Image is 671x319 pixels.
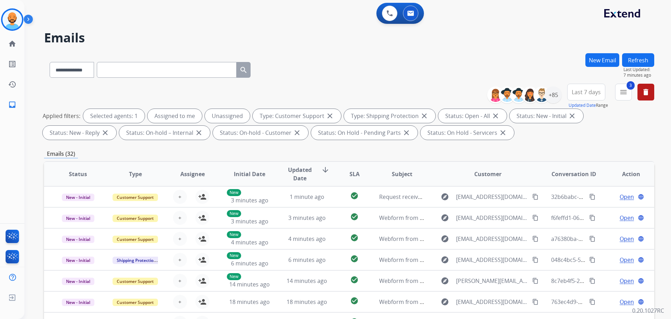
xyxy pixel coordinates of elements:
mat-icon: explore [441,298,449,306]
mat-icon: content_copy [589,299,596,305]
button: New Email [585,53,619,67]
mat-icon: language [638,236,644,242]
mat-icon: arrow_downward [321,166,330,174]
span: + [178,235,181,243]
span: 3 minutes ago [231,196,268,204]
div: Unassigned [205,109,250,123]
span: 3 minutes ago [288,214,326,222]
span: [EMAIL_ADDRESS][DOMAIN_NAME] [456,214,528,222]
span: New - Initial [62,215,94,222]
mat-icon: content_copy [532,215,539,221]
mat-icon: language [638,215,644,221]
button: + [173,232,187,246]
span: Customer Support [113,194,158,201]
span: 3 minutes ago [231,217,268,225]
mat-icon: menu [619,88,628,96]
mat-icon: explore [441,235,449,243]
mat-icon: explore [441,256,449,264]
span: 048c4bc5-5c45-4aa0-8f66-448b5c9f45ab [551,256,656,264]
mat-icon: close [491,112,500,120]
span: SLA [349,170,360,178]
span: a76380ba-5a41-47a3-a8c8-20ae8af4919a [551,235,657,243]
span: 6 minutes ago [231,259,268,267]
mat-icon: person_add [198,256,207,264]
span: New - Initial [62,299,94,306]
button: + [173,190,187,204]
mat-icon: home [8,40,16,48]
mat-icon: close [568,112,576,120]
p: New [227,231,241,238]
mat-icon: inbox [8,100,16,109]
div: Status: New - Initial [510,109,583,123]
mat-icon: close [326,112,334,120]
mat-icon: search [239,66,248,74]
span: Webform from [EMAIL_ADDRESS][DOMAIN_NAME] on [DATE] [379,256,537,264]
span: New - Initial [62,194,94,201]
img: avatar [2,10,22,29]
span: Initial Date [234,170,265,178]
span: Webform from [PERSON_NAME][EMAIL_ADDRESS][DOMAIN_NAME] on [DATE] [379,277,581,285]
mat-icon: history [8,80,16,89]
span: f6feffd1-064b-47a5-aaaf-11927f77e842 [551,214,651,222]
mat-icon: check_circle [350,213,359,221]
span: 7 minutes ago [623,72,654,78]
mat-icon: delete [642,88,650,96]
span: 763ec4d9-db02-44ab-b21a-b01839432735 [551,298,661,306]
span: Type [129,170,142,178]
span: 3 [627,81,635,90]
span: Last Updated: [623,67,654,72]
p: New [227,252,241,259]
span: Request received] Resolve the issue and log your decision. ͏‌ ͏‌ ͏‌ ͏‌ ͏‌ ͏‌ ͏‌ ͏‌ ͏‌ ͏‌ ͏‌ ͏‌ ͏‌... [379,193,586,201]
button: + [173,274,187,288]
mat-icon: content_copy [532,236,539,242]
div: Type: Shipping Protection [344,109,435,123]
button: 3 [615,84,632,100]
mat-icon: check_circle [350,192,359,200]
mat-icon: language [638,278,644,284]
p: New [227,189,241,196]
div: Assigned to me [147,109,202,123]
span: [EMAIL_ADDRESS][DOMAIN_NAME] [456,256,528,264]
span: Open [620,235,634,243]
mat-icon: content_copy [532,299,539,305]
span: Open [620,214,634,222]
button: + [173,253,187,267]
p: New [227,210,241,217]
div: Status: New - Reply [43,126,116,140]
mat-icon: person_add [198,298,207,306]
span: Webform from [EMAIL_ADDRESS][DOMAIN_NAME] on [DATE] [379,298,537,306]
button: Last 7 days [567,84,605,100]
span: 18 minutes ago [229,298,270,306]
span: + [178,256,181,264]
span: [EMAIL_ADDRESS][DOMAIN_NAME] [456,193,528,201]
span: 4 minutes ago [288,235,326,243]
span: Open [620,277,634,285]
span: Customer [474,170,502,178]
span: 1 minute ago [290,193,324,201]
span: 14 minutes ago [287,277,327,285]
mat-icon: language [638,299,644,305]
button: + [173,211,187,225]
span: 18 minutes ago [287,298,327,306]
mat-icon: check_circle [350,234,359,242]
mat-icon: close [499,129,507,137]
span: 14 minutes ago [229,280,270,288]
button: Updated Date [569,103,596,108]
span: Open [620,256,634,264]
div: Status: On-hold - Customer [213,126,308,140]
span: + [178,214,181,222]
h2: Emails [44,31,654,45]
mat-icon: content_copy [589,215,596,221]
span: Range [569,102,608,108]
span: Status [69,170,87,178]
mat-icon: check_circle [350,297,359,305]
span: Customer Support [113,278,158,285]
mat-icon: content_copy [589,278,596,284]
div: Status: Open - All [438,109,507,123]
span: [EMAIL_ADDRESS][DOMAIN_NAME] [456,298,528,306]
mat-icon: close [420,112,428,120]
span: 8c7eb4f5-2f48-44d8-9efb-5254de16f0c7 [551,277,654,285]
mat-icon: language [638,257,644,263]
mat-icon: content_copy [532,257,539,263]
span: Updated Date [284,166,316,182]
